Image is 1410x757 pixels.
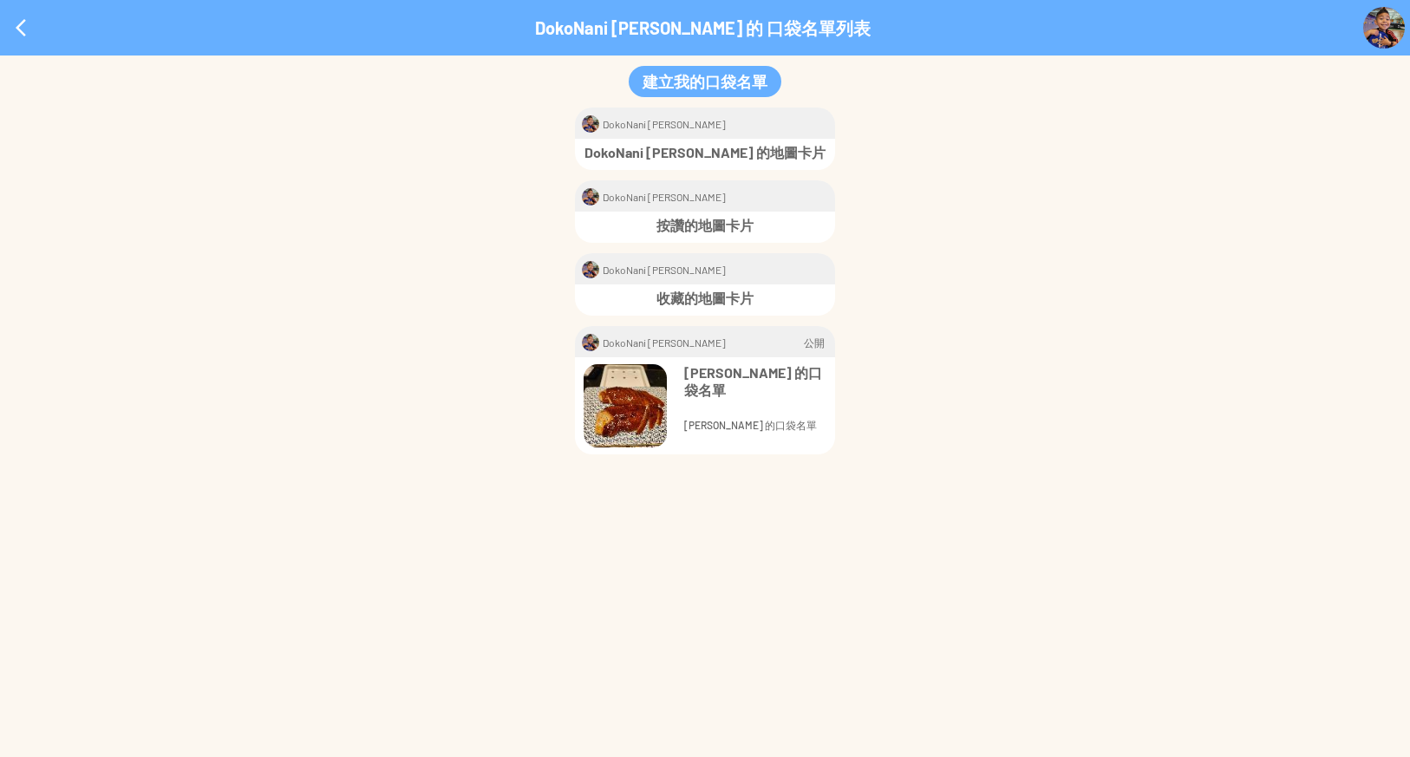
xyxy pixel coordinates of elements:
[603,334,797,351] div: DokoNani [PERSON_NAME]
[804,334,825,351] div: 公開
[582,217,828,234] p: 按讚的地圖卡片
[582,290,828,307] p: 收藏的地圖卡片
[582,115,599,133] img: Visruth.jpg not found
[629,66,781,97] button: 建立我的口袋名單
[584,364,667,447] img: Visruth.jpg not found
[1363,7,1405,49] img: Visruth.jpg not found
[684,364,826,399] p: [PERSON_NAME] 的口袋名單
[603,261,726,278] p: DokoNani [PERSON_NAME]
[582,334,599,351] img: Visruth.jpg not found
[582,188,599,206] img: Visruth.jpg not found
[582,261,599,278] img: Visruth.jpg not found
[582,144,828,161] p: DokoNani [PERSON_NAME] 的地圖卡片
[684,415,826,434] p: [PERSON_NAME] 的口袋名單
[603,115,726,133] p: DokoNani [PERSON_NAME]
[535,17,871,38] p: DokoNani [PERSON_NAME] 的 口袋名單列表
[603,188,726,206] p: DokoNani [PERSON_NAME]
